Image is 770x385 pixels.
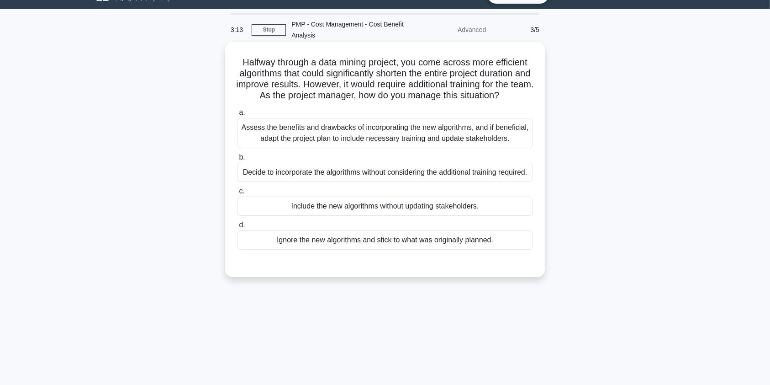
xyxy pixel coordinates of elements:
span: c. [239,187,244,195]
span: d. [239,221,245,229]
div: Decide to incorporate the algorithms without considering the additional training required. [237,163,533,182]
span: a. [239,108,245,116]
a: Stop [252,24,286,36]
div: 3/5 [491,21,545,39]
div: 3:13 [225,21,252,39]
div: PMP - Cost Management - Cost Benefit Analysis [286,15,411,44]
div: Advanced [411,21,491,39]
div: Include the new algorithms without updating stakeholders. [237,197,533,216]
div: Ignore the new algorithms and stick to what was originally planned. [237,230,533,250]
span: b. [239,153,245,161]
div: Assess the benefits and drawbacks of incorporating the new algorithms, and if beneficial, adapt t... [237,118,533,148]
h5: Halfway through a data mining project, you come across more efficient algorithms that could signi... [236,57,534,102]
